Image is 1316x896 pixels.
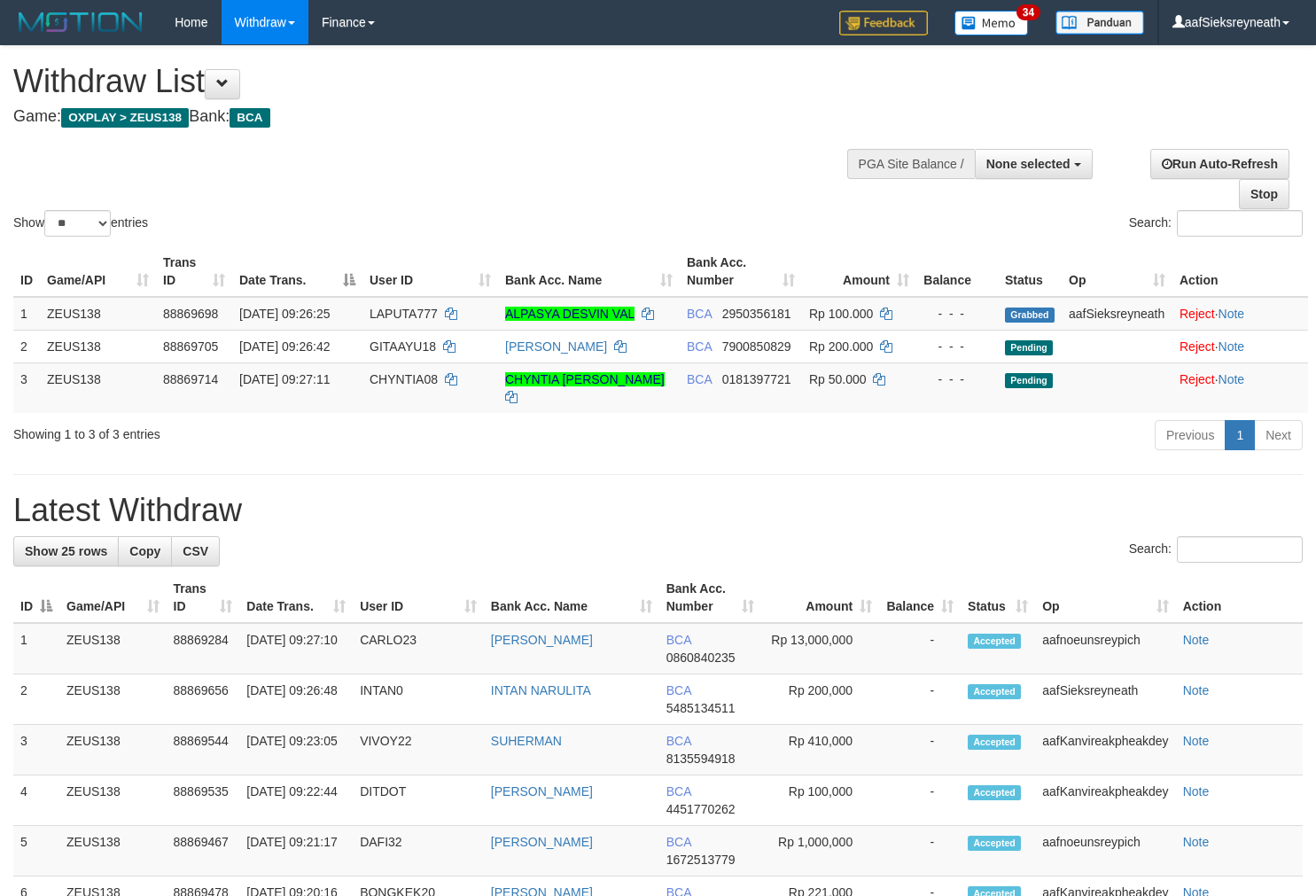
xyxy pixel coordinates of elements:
[954,11,1029,35] img: Button%20Memo.svg
[13,826,59,877] td: 5
[156,246,232,297] th: Trans ID: activate to sort column ascending
[1183,633,1210,647] a: Note
[13,674,59,725] td: 2
[25,544,107,558] span: Show 25 rows
[13,9,148,35] img: MOTION_logo.png
[167,775,240,826] td: 88869535
[687,372,712,386] span: BCA
[239,775,353,826] td: [DATE] 09:22:44
[13,573,59,623] th: ID: activate to sort column descending
[847,149,975,179] div: PGA Site Balance /
[666,853,736,867] span: Copy 1672513779 to clipboard
[968,735,1021,750] span: Accepted
[1172,362,1308,413] td: ·
[1035,826,1175,877] td: aafnoeunsreypich
[370,307,438,321] span: LAPUTA777
[1180,307,1215,321] a: Reject
[722,372,791,386] span: Copy 0181397721 to clipboard
[370,339,436,354] span: GITAAYU18
[353,826,484,877] td: DAFI32
[666,802,736,816] span: Copy 4451770262 to clipboard
[659,573,761,623] th: Bank Acc. Number: activate to sort column ascending
[1219,339,1245,354] a: Note
[13,64,860,99] h1: Withdraw List
[998,246,1062,297] th: Status
[13,297,40,331] td: 1
[505,339,607,354] a: [PERSON_NAME]
[961,573,1035,623] th: Status: activate to sort column ascending
[13,536,119,566] a: Show 25 rows
[761,623,879,674] td: Rp 13,000,000
[59,775,167,826] td: ZEUS138
[1183,784,1210,799] a: Note
[1177,536,1303,563] input: Search:
[40,297,156,331] td: ZEUS138
[1225,420,1255,450] a: 1
[968,634,1021,649] span: Accepted
[163,372,218,386] span: 88869714
[879,674,961,725] td: -
[13,493,1303,528] h1: Latest Withdraw
[505,307,635,321] a: ALPASYA DESVIN VAL
[44,210,111,237] select: Showentries
[40,246,156,297] th: Game/API: activate to sort column ascending
[1035,573,1175,623] th: Op: activate to sort column ascending
[1055,11,1144,35] img: panduan.png
[1219,307,1245,321] a: Note
[239,372,330,386] span: [DATE] 09:27:11
[975,149,1093,179] button: None selected
[239,573,353,623] th: Date Trans.: activate to sort column ascending
[1150,149,1289,179] a: Run Auto-Refresh
[167,573,240,623] th: Trans ID: activate to sort column ascending
[1129,210,1303,237] label: Search:
[353,674,484,725] td: INTAN0
[183,544,208,558] span: CSV
[923,370,991,388] div: - - -
[13,623,59,674] td: 1
[167,623,240,674] td: 88869284
[1062,297,1172,331] td: aafSieksreyneath
[239,339,330,354] span: [DATE] 09:26:42
[353,775,484,826] td: DITDOT
[879,725,961,775] td: -
[505,372,665,386] a: CHYNTIA [PERSON_NAME]
[239,307,330,321] span: [DATE] 09:26:25
[362,246,498,297] th: User ID: activate to sort column ascending
[1176,573,1303,623] th: Action
[491,835,593,849] a: [PERSON_NAME]
[13,725,59,775] td: 3
[809,339,873,354] span: Rp 200.000
[59,725,167,775] td: ZEUS138
[802,246,916,297] th: Amount: activate to sort column ascending
[1219,372,1245,386] a: Note
[1005,308,1055,323] span: Grabbed
[968,684,1021,699] span: Accepted
[61,108,189,128] span: OXPLAY > ZEUS138
[687,307,712,321] span: BCA
[167,725,240,775] td: 88869544
[968,836,1021,851] span: Accepted
[761,826,879,877] td: Rp 1,000,000
[1016,4,1040,20] span: 34
[687,339,712,354] span: BCA
[1062,246,1172,297] th: Op: activate to sort column ascending
[879,826,961,877] td: -
[1254,420,1303,450] a: Next
[1155,420,1226,450] a: Previous
[491,683,591,697] a: INTAN NARULITA
[13,108,860,126] h4: Game: Bank:
[353,725,484,775] td: VIVOY22
[167,674,240,725] td: 88869656
[370,372,438,386] span: CHYNTIA08
[40,362,156,413] td: ZEUS138
[680,246,802,297] th: Bank Acc. Number: activate to sort column ascending
[879,775,961,826] td: -
[879,573,961,623] th: Balance: activate to sort column ascending
[1239,179,1289,209] a: Stop
[916,246,998,297] th: Balance
[230,108,269,128] span: BCA
[239,674,353,725] td: [DATE] 09:26:48
[1035,725,1175,775] td: aafKanvireakpheakdey
[666,835,691,849] span: BCA
[1172,246,1308,297] th: Action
